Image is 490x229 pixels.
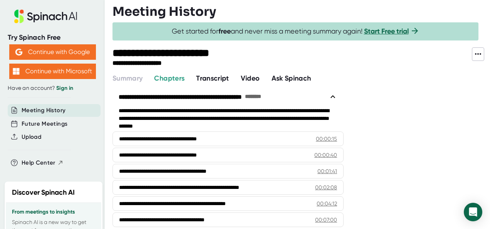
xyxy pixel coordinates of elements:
button: Continue with Google [9,44,96,60]
a: Start Free trial [364,27,409,35]
span: Get started for and never miss a meeting summary again! [172,27,420,36]
div: 00:01:41 [317,167,337,175]
span: Ask Spinach [272,74,311,83]
button: Chapters [154,73,185,84]
button: Summary [112,73,143,84]
h2: Discover Spinach AI [12,187,75,198]
div: Open Intercom Messenger [464,203,482,221]
button: Help Center [22,158,64,167]
button: Video [241,73,260,84]
div: Have an account? [8,85,97,92]
div: 00:02:08 [315,184,337,191]
div: 00:00:15 [316,135,337,143]
span: Transcript [196,74,229,83]
div: 00:00:40 [314,151,337,159]
b: free [218,27,231,35]
span: Help Center [22,158,55,167]
h3: From meetings to insights [12,209,95,215]
button: Meeting History [22,106,65,115]
div: Try Spinach Free [8,33,97,42]
h3: Meeting History [112,4,216,19]
button: Upload [22,133,41,141]
button: Transcript [196,73,229,84]
div: 00:04:12 [317,200,337,207]
img: Aehbyd4JwY73AAAAAElFTkSuQmCC [15,49,22,56]
span: Video [241,74,260,83]
button: Continue with Microsoft [9,64,96,79]
button: Future Meetings [22,120,67,128]
span: Chapters [154,74,185,83]
button: Ask Spinach [272,73,311,84]
span: Summary [112,74,143,83]
a: Sign in [56,85,73,91]
div: 00:07:00 [315,216,337,224]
